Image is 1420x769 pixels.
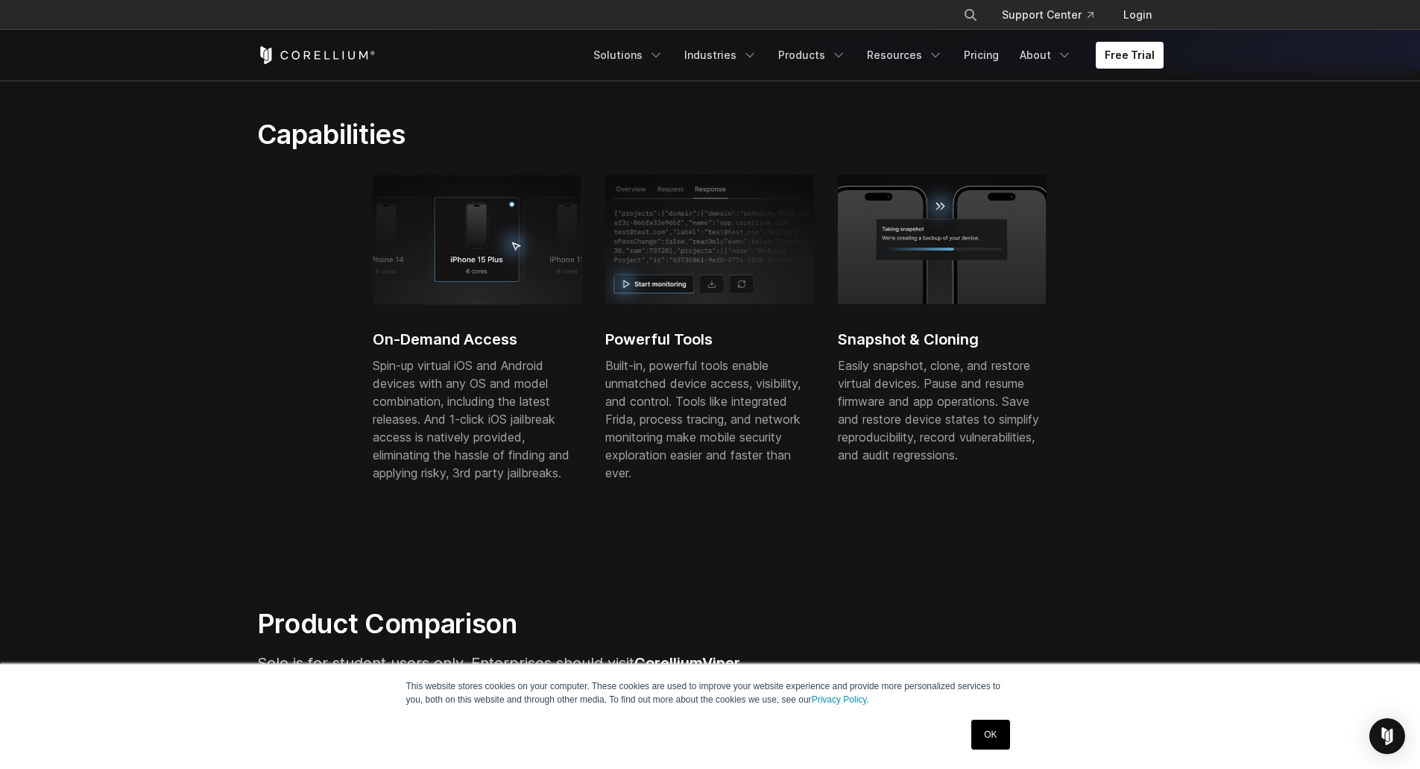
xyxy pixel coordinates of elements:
[702,654,740,672] a: Viper
[257,118,851,151] h2: Capabilities
[373,175,581,304] img: iPhone 17 Plus; 6 cores
[702,654,744,672] span: .
[957,1,984,28] button: Search
[945,1,1164,28] div: Navigation Menu
[812,694,869,705] a: Privacy Policy.
[373,328,581,351] h2: On-Demand Access
[605,175,814,304] img: Powerful Tools enabling unmatched device access, visibility, and control
[971,720,1009,750] a: OK
[257,607,517,640] span: Product Comparison
[955,42,1008,69] a: Pricing
[1111,1,1164,28] a: Login
[584,42,1164,69] div: Navigation Menu
[605,357,814,482] p: Built-in, powerful tools enable unmatched device access, visibility, and control. Tools like inte...
[990,1,1105,28] a: Support Center
[634,654,702,672] a: Corellium
[1096,42,1164,69] a: Free Trial
[858,42,952,69] a: Resources
[257,46,376,64] a: Corellium Home
[406,679,1014,706] p: This website stores cookies on your computer. These cookies are used to improve your website expe...
[257,654,702,672] span: Solo is for student users only. Enterprises should visit
[838,175,1047,304] img: Process of taking snapshot and creating a backup of the iPhone virtual device.
[769,42,855,69] a: Products
[838,357,1047,464] p: Easily snapshot, clone, and restore virtual devices. Pause and resume firmware and app operations...
[373,357,581,482] p: Spin-up virtual iOS and Android devices with any OS and model combination, including the latest r...
[1369,718,1405,754] div: Open Intercom Messenger
[675,42,766,69] a: Industries
[838,328,1047,351] h2: Snapshot & Cloning
[1011,42,1081,69] a: About
[605,328,814,351] h2: Powerful Tools
[584,42,672,69] a: Solutions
